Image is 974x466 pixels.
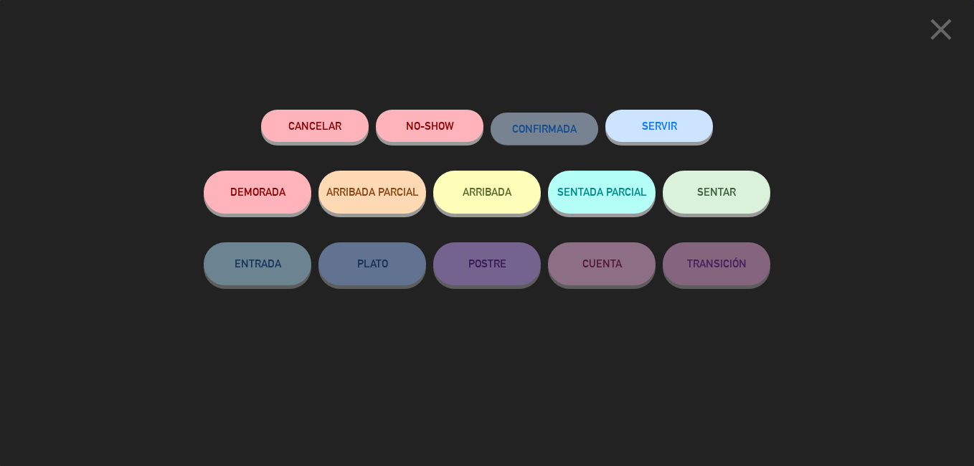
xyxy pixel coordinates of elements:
span: ARRIBADA PARCIAL [326,186,419,198]
button: SENTAR [663,171,770,214]
button: NO-SHOW [376,110,483,142]
span: SENTAR [697,186,736,198]
button: SERVIR [605,110,713,142]
button: SENTADA PARCIAL [548,171,656,214]
span: CONFIRMADA [512,123,577,135]
button: close [919,11,963,53]
button: POSTRE [433,242,541,285]
button: PLATO [318,242,426,285]
i: close [923,11,959,47]
button: TRANSICIÓN [663,242,770,285]
button: CUENTA [548,242,656,285]
button: ARRIBADA [433,171,541,214]
button: DEMORADA [204,171,311,214]
button: ENTRADA [204,242,311,285]
button: ARRIBADA PARCIAL [318,171,426,214]
button: Cancelar [261,110,369,142]
button: CONFIRMADA [491,113,598,145]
